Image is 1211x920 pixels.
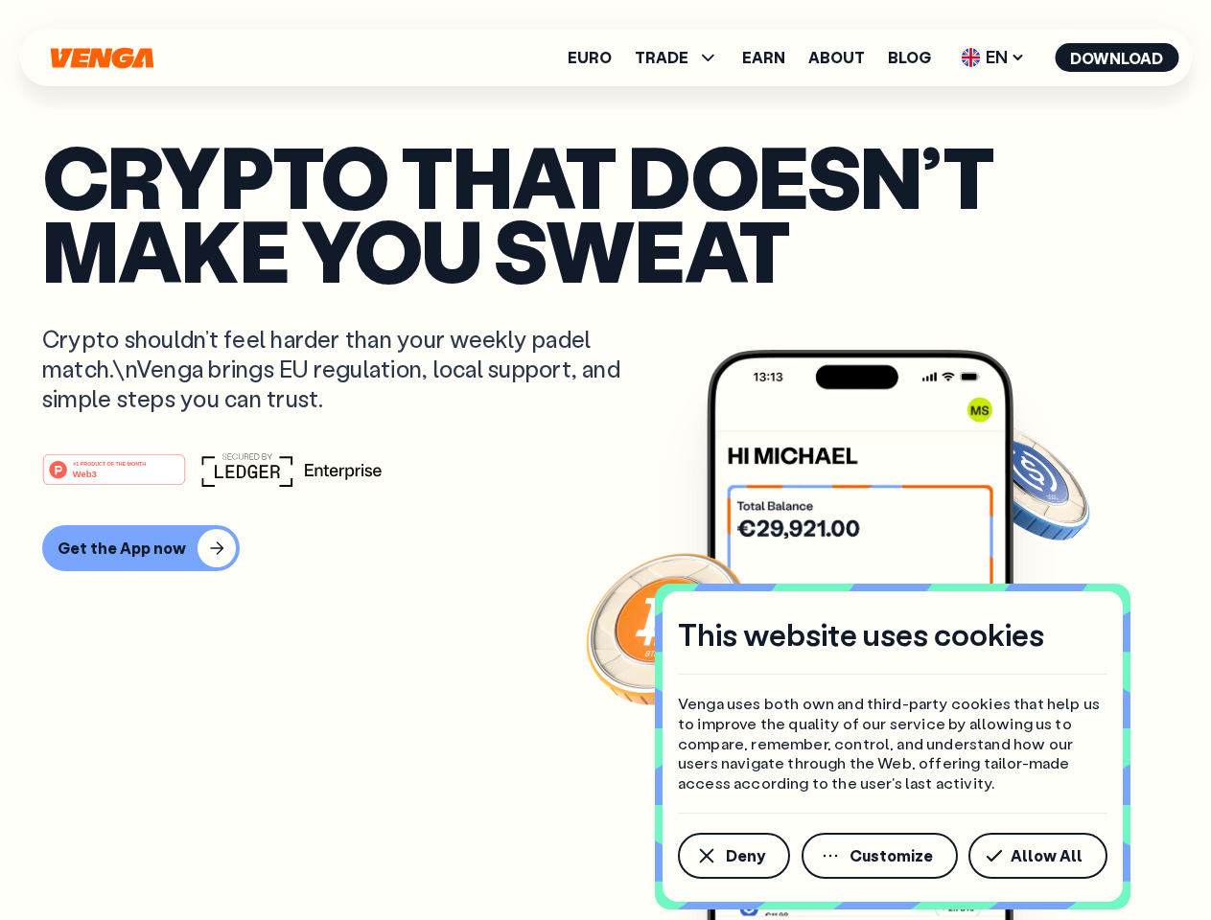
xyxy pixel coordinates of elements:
div: Get the App now [58,539,186,558]
a: About [808,50,865,65]
svg: Home [48,47,155,69]
a: Earn [742,50,785,65]
h4: This website uses cookies [678,614,1044,655]
a: Euro [568,50,612,65]
button: Allow All [968,833,1107,879]
button: Customize [802,833,958,879]
img: Bitcoin [582,541,755,714]
p: Venga uses both own and third-party cookies that help us to improve the quality of our service by... [678,694,1107,793]
img: flag-uk [961,48,980,67]
button: Download [1055,43,1178,72]
span: TRADE [635,50,688,65]
span: Allow All [1011,848,1083,863]
tspan: Web3 [73,468,97,478]
a: #1 PRODUCT OF THE MONTHWeb3 [42,465,186,490]
span: TRADE [635,46,719,69]
p: Crypto that doesn’t make you sweat [42,139,1169,286]
span: EN [954,42,1032,73]
span: Deny [726,848,765,863]
button: Deny [678,833,790,879]
tspan: #1 PRODUCT OF THE MONTH [73,460,146,466]
button: Get the App now [42,525,240,571]
a: Get the App now [42,525,1169,571]
p: Crypto shouldn’t feel harder than your weekly padel match.\nVenga brings EU regulation, local sup... [42,324,648,414]
span: Customize [850,848,933,863]
a: Blog [888,50,931,65]
img: USDC coin [956,412,1094,550]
